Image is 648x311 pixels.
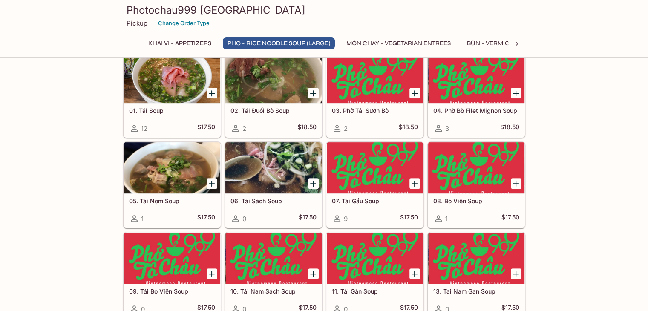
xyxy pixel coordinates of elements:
[428,233,524,284] div: 13. Tai Nam Gan Soup
[299,213,317,224] h5: $17.50
[127,3,522,17] h3: Photochau999 [GEOGRAPHIC_DATA]
[124,142,220,193] div: 05. Tái Nọm Soup
[445,215,448,223] span: 1
[511,88,521,98] button: Add 04. Phờ Bò Filet Mignon Soup
[225,52,322,103] div: 02. Tái Đuối Bò Soup
[326,142,423,228] a: 07. Tái Gầu Soup9$17.50
[428,52,525,138] a: 04. Phờ Bò Filet Mignon Soup3$18.50
[332,197,418,204] h5: 07. Tái Gầu Soup
[124,142,221,228] a: 05. Tái Nọm Soup1$17.50
[124,52,221,138] a: 01. Tái Soup12$17.50
[428,142,525,228] a: 08. Bò Viên Soup1$17.50
[308,178,319,189] button: Add 06. Tái Sách Soup
[428,52,524,103] div: 04. Phờ Bò Filet Mignon Soup
[462,37,557,49] button: BÚN - Vermicelli Noodles
[207,88,217,98] button: Add 01. Tái Soup
[501,213,519,224] h5: $17.50
[308,88,319,98] button: Add 02. Tái Đuối Bò Soup
[127,19,147,27] p: Pickup
[409,88,420,98] button: Add 03. Phở Tái Sườn Bò
[400,213,418,224] h5: $17.50
[326,52,423,138] a: 03. Phở Tái Sườn Bò2$18.50
[129,288,215,295] h5: 09. Tái Bò Viên Soup
[207,268,217,279] button: Add 09. Tái Bò Viên Soup
[225,233,322,284] div: 10. Tái Nam Sách Soup
[445,124,449,132] span: 3
[197,123,215,133] h5: $17.50
[129,197,215,204] h5: 05. Tái Nọm Soup
[230,107,317,114] h5: 02. Tái Đuối Bò Soup
[433,107,519,114] h5: 04. Phờ Bò Filet Mignon Soup
[433,288,519,295] h5: 13. Tai Nam Gan Soup
[197,213,215,224] h5: $17.50
[124,52,220,103] div: 01. Tái Soup
[308,268,319,279] button: Add 10. Tái Nam Sách Soup
[129,107,215,114] h5: 01. Tái Soup
[428,142,524,193] div: 08. Bò Viên Soup
[230,288,317,295] h5: 10. Tái Nam Sách Soup
[399,123,418,133] h5: $18.50
[225,142,322,228] a: 06. Tái Sách Soup0$17.50
[332,107,418,114] h5: 03. Phở Tái Sườn Bò
[332,288,418,295] h5: 11. Tái Gân Soup
[223,37,335,49] button: Pho - Rice Noodle Soup (Large)
[511,178,521,189] button: Add 08. Bò Viên Soup
[327,233,423,284] div: 11. Tái Gân Soup
[144,37,216,49] button: Khai Vi - Appetizers
[511,268,521,279] button: Add 13. Tai Nam Gan Soup
[500,123,519,133] h5: $18.50
[242,124,246,132] span: 2
[141,215,144,223] span: 1
[409,268,420,279] button: Add 11. Tái Gân Soup
[225,142,322,193] div: 06. Tái Sách Soup
[124,233,220,284] div: 09. Tái Bò Viên Soup
[327,142,423,193] div: 07. Tái Gầu Soup
[342,37,455,49] button: MÓN CHAY - Vegetarian Entrees
[433,197,519,204] h5: 08. Bò Viên Soup
[409,178,420,189] button: Add 07. Tái Gầu Soup
[154,17,213,30] button: Change Order Type
[207,178,217,189] button: Add 05. Tái Nọm Soup
[230,197,317,204] h5: 06. Tái Sách Soup
[141,124,147,132] span: 12
[242,215,246,223] span: 0
[327,52,423,103] div: 03. Phở Tái Sườn Bò
[344,215,348,223] span: 9
[344,124,348,132] span: 2
[225,52,322,138] a: 02. Tái Đuối Bò Soup2$18.50
[297,123,317,133] h5: $18.50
